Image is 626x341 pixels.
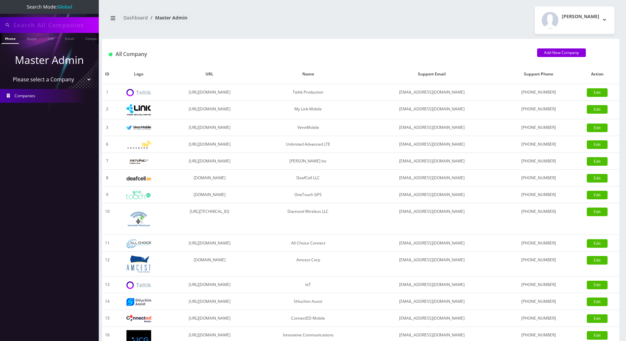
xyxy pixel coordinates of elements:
[102,136,112,153] td: 6
[537,48,586,57] a: Add New Company
[254,235,362,252] td: All Choice Connect
[165,293,254,310] td: [URL][DOMAIN_NAME]
[254,252,362,276] td: Amcest Corp
[362,65,502,84] th: Support Email
[502,153,575,170] td: [PHONE_NUMBER]
[362,119,502,136] td: [EMAIL_ADDRESS][DOMAIN_NAME]
[362,101,502,119] td: [EMAIL_ADDRESS][DOMAIN_NAME]
[587,239,608,248] a: Edit
[109,51,527,57] h1: All Company
[587,140,608,149] a: Edit
[126,104,151,116] img: My Link Mobile
[362,186,502,203] td: [EMAIL_ADDRESS][DOMAIN_NAME]
[126,315,151,322] img: ConnectED Mobile
[165,65,254,84] th: URL
[165,170,254,186] td: [DOMAIN_NAME]
[102,293,112,310] td: 14
[502,293,575,310] td: [PHONE_NUMBER]
[102,235,112,252] td: 11
[502,203,575,235] td: [PHONE_NUMBER]
[2,33,19,44] a: Phone
[254,65,362,84] th: Name
[82,33,104,43] a: Company
[13,19,97,31] input: Search All Companies
[102,276,112,293] td: 13
[254,293,362,310] td: Shluchim Assist
[165,153,254,170] td: [URL][DOMAIN_NAME]
[362,293,502,310] td: [EMAIL_ADDRESS][DOMAIN_NAME]
[23,33,40,43] a: Name
[102,170,112,186] td: 8
[587,256,608,265] a: Edit
[165,84,254,101] td: [URL][DOMAIN_NAME]
[362,310,502,327] td: [EMAIL_ADDRESS][DOMAIN_NAME]
[254,119,362,136] td: VennMobile
[14,93,35,99] span: Companies
[165,276,254,293] td: [URL][DOMAIN_NAME]
[62,33,77,43] a: Email
[126,255,151,273] img: Amcest Corp
[102,65,112,84] th: ID
[502,170,575,186] td: [PHONE_NUMBER]
[254,186,362,203] td: OneTouch GPS
[126,126,151,130] img: VennMobile
[126,298,151,306] img: Shluchim Assist
[254,310,362,327] td: ConnectED Mobile
[165,310,254,327] td: [URL][DOMAIN_NAME]
[362,252,502,276] td: [EMAIL_ADDRESS][DOMAIN_NAME]
[362,203,502,235] td: [EMAIL_ADDRESS][DOMAIN_NAME]
[102,119,112,136] td: 3
[562,14,599,19] h2: [PERSON_NAME]
[502,84,575,101] td: [PHONE_NUMBER]
[502,136,575,153] td: [PHONE_NUMBER]
[502,252,575,276] td: [PHONE_NUMBER]
[102,153,112,170] td: 7
[165,252,254,276] td: [DOMAIN_NAME]
[165,203,254,235] td: [URL][TECHNICAL_ID]
[587,208,608,216] a: Edit
[126,281,151,289] img: IoT
[254,276,362,293] td: IoT
[254,203,362,235] td: Diamond Wireless LLC
[502,101,575,119] td: [PHONE_NUMBER]
[587,281,608,289] a: Edit
[254,170,362,186] td: DeafCell LLC
[102,310,112,327] td: 15
[148,14,187,21] li: Master Admin
[575,65,619,84] th: Action
[27,4,72,10] span: Search Mode:
[102,84,112,101] td: 1
[165,136,254,153] td: [URL][DOMAIN_NAME]
[502,65,575,84] th: Support Phone
[362,84,502,101] td: [EMAIL_ADDRESS][DOMAIN_NAME]
[165,235,254,252] td: [URL][DOMAIN_NAME]
[126,191,151,199] img: OneTouch GPS
[535,7,614,34] button: [PERSON_NAME]
[502,276,575,293] td: [PHONE_NUMBER]
[165,119,254,136] td: [URL][DOMAIN_NAME]
[57,4,72,10] strong: Global
[362,276,502,293] td: [EMAIL_ADDRESS][DOMAIN_NAME]
[587,331,608,340] a: Edit
[126,176,151,181] img: DeafCell LLC
[587,174,608,183] a: Edit
[587,105,608,114] a: Edit
[126,89,151,97] img: Teltik Production
[362,153,502,170] td: [EMAIL_ADDRESS][DOMAIN_NAME]
[587,191,608,199] a: Edit
[502,310,575,327] td: [PHONE_NUMBER]
[102,203,112,235] td: 10
[126,158,151,165] img: Rexing Inc
[587,88,608,97] a: Edit
[254,136,362,153] td: Unlimited Advanced LTE
[254,84,362,101] td: Teltik Production
[102,101,112,119] td: 2
[254,153,362,170] td: [PERSON_NAME] Inc
[102,252,112,276] td: 12
[254,101,362,119] td: My Link Mobile
[362,170,502,186] td: [EMAIL_ADDRESS][DOMAIN_NAME]
[102,186,112,203] td: 9
[362,136,502,153] td: [EMAIL_ADDRESS][DOMAIN_NAME]
[126,141,151,149] img: Unlimited Advanced LTE
[109,53,112,56] img: All Company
